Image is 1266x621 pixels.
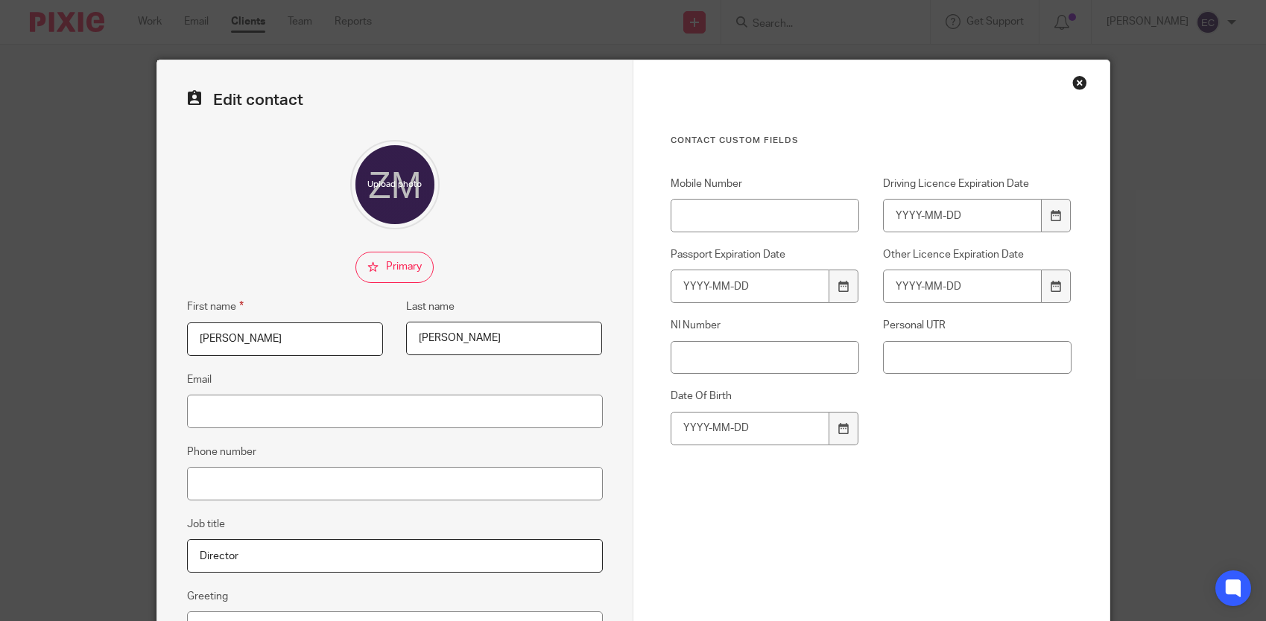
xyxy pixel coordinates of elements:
input: YYYY-MM-DD [671,412,830,445]
label: Other Licence Expiration Date [883,247,1072,262]
input: YYYY-MM-DD [883,199,1042,232]
h2: Edit contact [187,90,603,110]
h3: Contact Custom fields [671,135,1072,147]
label: Last name [406,299,455,314]
label: Personal UTR [883,318,1072,333]
label: Job title [187,517,225,532]
label: Greeting [187,589,228,604]
label: First name [187,298,244,315]
label: Driving Licence Expiration Date [883,176,1072,191]
label: Mobile Number [671,176,860,191]
label: Phone number [187,445,256,459]
label: Email [187,372,212,387]
label: Date Of Birth [671,389,860,404]
label: NI Number [671,318,860,333]
div: Close this dialog window [1072,75,1087,90]
input: YYYY-MM-DD [883,270,1042,303]
input: YYYY-MM-DD [671,270,830,303]
label: Passport Expiration Date [671,247,860,262]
